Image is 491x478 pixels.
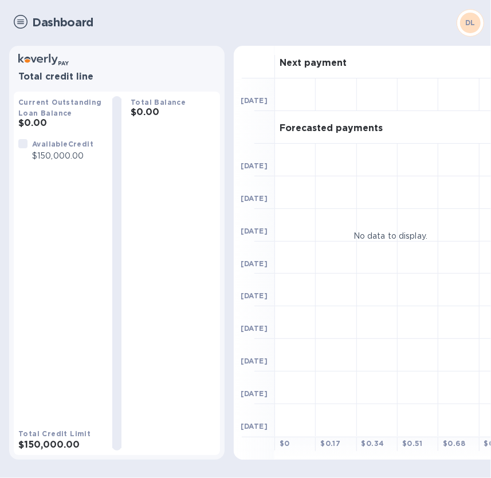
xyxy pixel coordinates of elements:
[280,58,347,69] h3: Next payment
[241,161,268,170] b: [DATE]
[241,96,268,105] b: [DATE]
[353,230,428,242] p: No data to display.
[241,389,268,398] b: [DATE]
[32,150,93,162] p: $150,000.00
[131,107,215,118] h3: $0.00
[402,439,423,448] b: $ 0.51
[241,194,268,203] b: [DATE]
[362,439,384,448] b: $ 0.34
[241,357,268,365] b: [DATE]
[32,140,93,148] b: Available Credit
[131,98,186,106] b: Total Balance
[241,291,268,300] b: [DATE]
[280,439,290,448] b: $ 0
[18,98,102,117] b: Current Outstanding Loan Balance
[280,123,383,134] h3: Forecasted payments
[18,440,103,451] h3: $150,000.00
[443,439,465,448] b: $ 0.68
[465,18,476,27] b: DL
[18,429,91,438] b: Total Credit Limit
[320,439,340,448] b: $ 0.17
[241,324,268,333] b: [DATE]
[241,422,268,430] b: [DATE]
[32,16,450,29] h1: Dashboard
[241,259,268,268] b: [DATE]
[18,72,215,82] h3: Total credit line
[241,227,268,235] b: [DATE]
[18,118,103,129] h3: $0.00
